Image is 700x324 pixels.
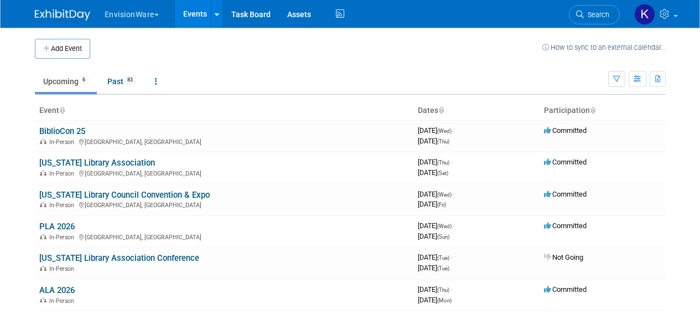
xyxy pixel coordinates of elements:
span: [DATE] [418,137,449,145]
a: Past83 [99,71,144,92]
a: How to sync to an external calendar... [542,43,666,52]
span: - [453,222,455,230]
span: (Fri) [437,202,446,208]
span: Committed [544,222,587,230]
img: ExhibitDay [35,9,90,20]
span: - [451,253,453,261]
span: (Wed) [437,128,452,134]
th: Dates [413,101,540,120]
img: In-Person Event [40,202,46,207]
span: - [453,126,455,135]
span: - [453,190,455,198]
span: 6 [79,76,89,84]
span: [DATE] [418,126,455,135]
th: Participation [540,101,666,120]
th: Event [35,101,413,120]
span: (Wed) [437,223,452,229]
a: Search [569,5,620,24]
span: [DATE] [418,264,449,272]
a: Upcoming6 [35,71,97,92]
a: Sort by Participation Type [590,106,595,115]
img: In-Person Event [40,265,46,271]
span: In-Person [49,234,77,241]
span: (Sun) [437,234,449,240]
span: (Tue) [437,265,449,271]
span: [DATE] [418,168,448,177]
span: In-Person [49,297,77,305]
img: In-Person Event [40,170,46,176]
span: [DATE] [418,296,452,304]
span: Committed [544,190,587,198]
div: [GEOGRAPHIC_DATA], [GEOGRAPHIC_DATA] [39,232,409,241]
div: [GEOGRAPHIC_DATA], [GEOGRAPHIC_DATA] [39,200,409,209]
span: (Thu) [437,287,449,293]
a: ALA 2026 [39,285,75,295]
span: Committed [544,285,587,294]
span: - [451,285,453,294]
span: Search [584,11,609,19]
span: (Thu) [437,138,449,145]
span: 83 [124,76,136,84]
span: In-Person [49,170,77,177]
span: [DATE] [418,232,449,240]
a: [US_STATE] Library Association Conference [39,253,199,263]
img: Kathryn Spier-Miller [634,4,655,25]
span: [DATE] [418,158,453,166]
img: In-Person Event [40,138,46,144]
span: [DATE] [418,200,446,208]
a: Sort by Event Name [59,106,65,115]
span: (Sat) [437,170,448,176]
span: [DATE] [418,190,455,198]
span: Committed [544,126,587,135]
div: [GEOGRAPHIC_DATA], [GEOGRAPHIC_DATA] [39,168,409,177]
span: In-Person [49,202,77,209]
span: (Mon) [437,297,452,304]
span: - [451,158,453,166]
span: (Wed) [437,192,452,198]
span: [DATE] [418,285,453,294]
button: Add Event [35,39,90,59]
img: In-Person Event [40,297,46,303]
a: [US_STATE] Library Association [39,158,155,168]
span: (Tue) [437,255,449,261]
img: In-Person Event [40,234,46,239]
span: In-Person [49,138,77,146]
a: [US_STATE] Library Council Convention & Expo [39,190,210,200]
a: PLA 2026 [39,222,75,232]
span: Not Going [544,253,583,261]
a: BiblioCon 25 [39,126,85,136]
span: [DATE] [418,222,455,230]
a: Sort by Start Date [438,106,444,115]
span: [DATE] [418,253,453,261]
span: (Thu) [437,160,449,166]
span: In-Person [49,265,77,272]
span: Committed [544,158,587,166]
div: [GEOGRAPHIC_DATA], [GEOGRAPHIC_DATA] [39,137,409,146]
